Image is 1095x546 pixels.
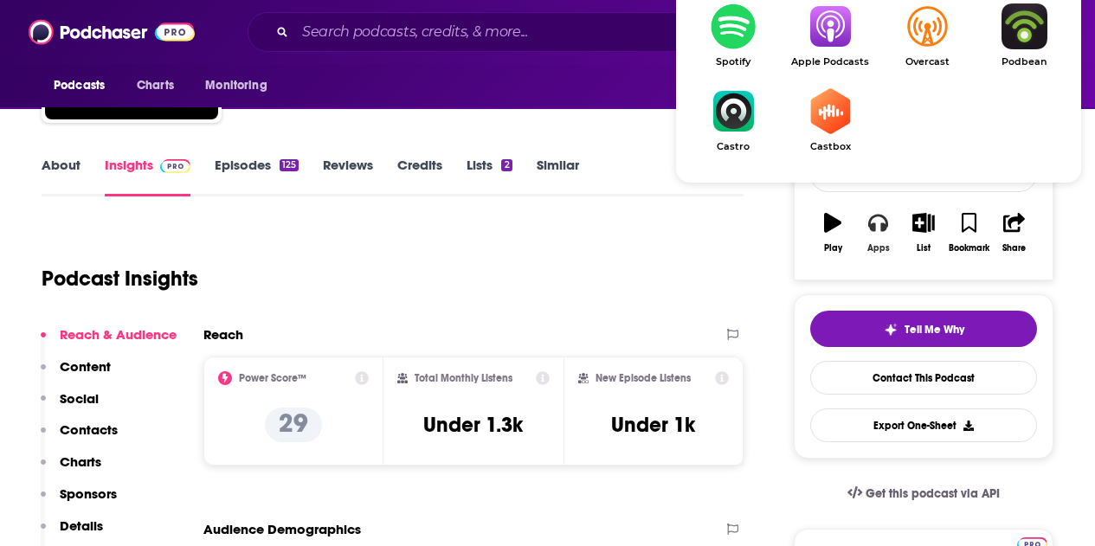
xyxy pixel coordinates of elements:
[41,421,118,453] button: Contacts
[215,157,299,196] a: Episodes125
[42,157,81,196] a: About
[29,16,195,48] img: Podchaser - Follow, Share and Rate Podcasts
[1002,243,1026,254] div: Share
[160,159,190,173] img: Podchaser Pro
[879,3,976,67] a: OvercastOvercast
[884,323,898,337] img: tell me why sparkle
[685,88,782,152] a: CastroCastro
[265,408,322,442] p: 29
[782,141,879,152] span: Castbox
[60,326,177,343] p: Reach & Audience
[685,141,782,152] span: Castro
[42,69,127,102] button: open menu
[42,266,198,292] h1: Podcast Insights
[126,69,184,102] a: Charts
[41,453,101,485] button: Charts
[137,74,174,98] span: Charts
[41,326,177,358] button: Reach & Audience
[834,472,1014,515] a: Get this podcast via API
[879,56,976,67] span: Overcast
[467,157,512,196] a: Lists2
[949,243,989,254] div: Bookmark
[537,157,579,196] a: Similar
[905,323,964,337] span: Tell Me Why
[60,485,117,502] p: Sponsors
[782,3,879,67] a: Apple PodcastsApple Podcasts
[782,56,879,67] span: Apple Podcasts
[60,390,99,407] p: Social
[611,412,695,438] h3: Under 1k
[397,157,442,196] a: Credits
[280,159,299,171] div: 125
[810,202,855,264] button: Play
[992,202,1037,264] button: Share
[323,157,373,196] a: Reviews
[810,361,1037,395] a: Contact This Podcast
[596,372,691,384] h2: New Episode Listens
[685,3,782,67] a: SpotifySpotify
[193,69,289,102] button: open menu
[946,202,991,264] button: Bookmark
[810,311,1037,347] button: tell me why sparkleTell Me Why
[41,390,99,422] button: Social
[501,159,512,171] div: 2
[415,372,512,384] h2: Total Monthly Listens
[60,421,118,438] p: Contacts
[41,485,117,517] button: Sponsors
[685,56,782,67] span: Spotify
[60,453,101,470] p: Charts
[239,372,306,384] h2: Power Score™
[866,486,1000,501] span: Get this podcast via API
[205,74,267,98] span: Monitoring
[782,88,879,152] a: CastboxCastbox
[203,326,243,343] h2: Reach
[203,521,361,537] h2: Audience Demographics
[976,3,1072,67] a: PodbeanPodbean
[54,74,105,98] span: Podcasts
[41,358,111,390] button: Content
[917,243,931,254] div: List
[60,358,111,375] p: Content
[976,56,1072,67] span: Podbean
[105,157,190,196] a: InsightsPodchaser Pro
[824,243,842,254] div: Play
[901,202,946,264] button: List
[810,408,1037,442] button: Export One-Sheet
[867,243,890,254] div: Apps
[423,412,523,438] h3: Under 1.3k
[855,202,900,264] button: Apps
[295,18,742,46] input: Search podcasts, credits, & more...
[60,517,103,534] p: Details
[248,12,899,52] div: Search podcasts, credits, & more...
